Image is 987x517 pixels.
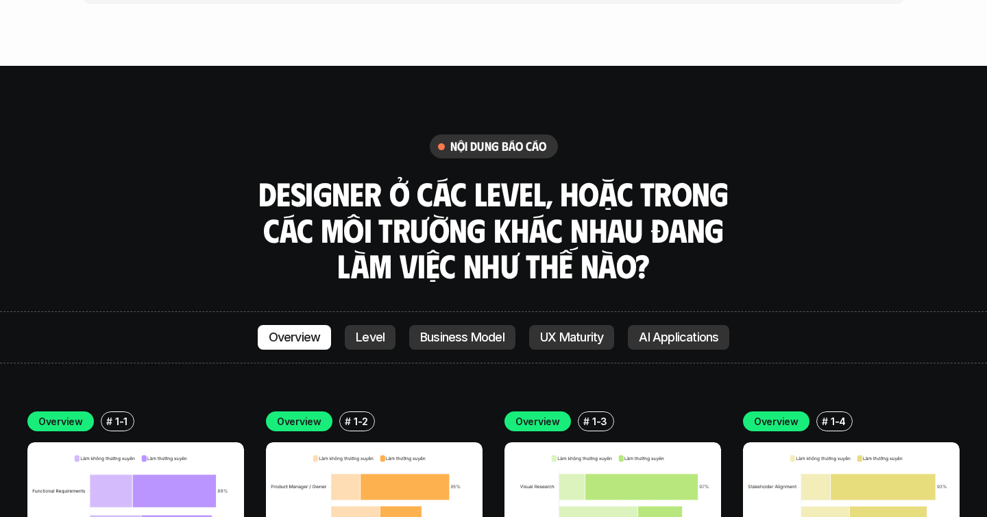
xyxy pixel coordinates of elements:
[345,325,395,350] a: Level
[529,325,614,350] a: UX Maturity
[450,139,547,154] h6: nội dung báo cáo
[831,414,846,429] p: 1-4
[258,325,332,350] a: Overview
[277,414,321,429] p: Overview
[420,330,504,344] p: Business Model
[592,414,607,429] p: 1-3
[822,416,828,426] h6: #
[409,325,515,350] a: Business Model
[38,414,83,429] p: Overview
[628,325,729,350] a: AI Applications
[115,414,127,429] p: 1-1
[515,414,560,429] p: Overview
[269,330,321,344] p: Overview
[354,414,368,429] p: 1-2
[540,330,603,344] p: UX Maturity
[583,416,589,426] h6: #
[254,176,733,284] h3: Designer ở các level, hoặc trong các môi trường khác nhau đang làm việc như thế nào?
[356,330,385,344] p: Level
[345,416,351,426] h6: #
[639,330,718,344] p: AI Applications
[106,416,112,426] h6: #
[754,414,799,429] p: Overview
